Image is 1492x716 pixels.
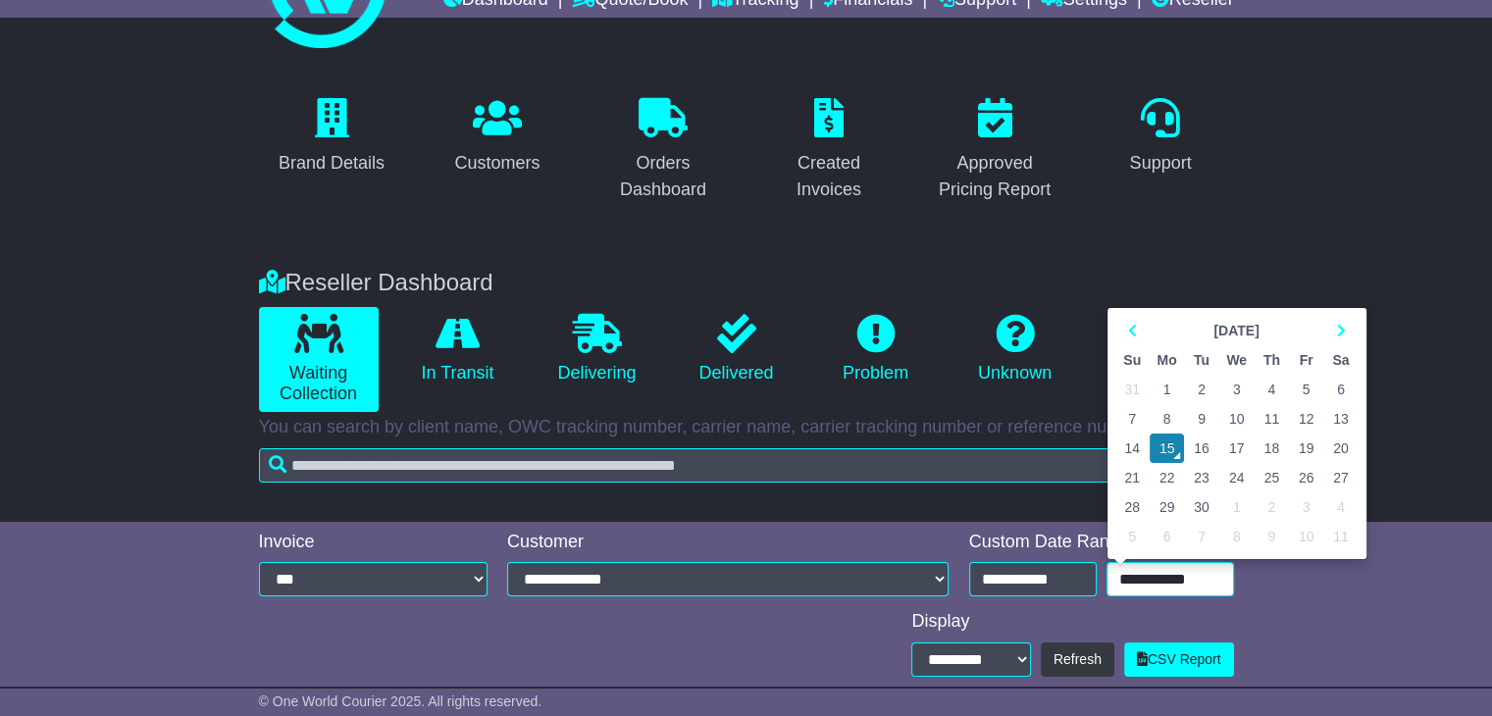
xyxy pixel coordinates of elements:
[1289,404,1323,434] td: 12
[1184,463,1218,492] td: 23
[922,91,1068,210] a: Approved Pricing Report
[259,307,379,412] a: Waiting Collection
[1255,345,1289,375] th: Th
[1150,434,1185,463] td: 15
[1150,404,1185,434] td: 8
[1219,434,1255,463] td: 17
[1255,404,1289,434] td: 11
[1289,375,1323,404] td: 5
[1255,375,1289,404] td: 4
[398,307,518,391] a: In Transit
[1095,307,1214,391] a: Cancelled
[1289,434,1323,463] td: 19
[1150,375,1185,404] td: 1
[1323,522,1358,551] td: 11
[1115,375,1150,404] td: 31
[955,307,1075,391] a: Unknown
[1150,492,1185,522] td: 29
[1184,434,1218,463] td: 16
[1150,345,1185,375] th: Mo
[1115,492,1150,522] td: 28
[266,91,397,183] a: Brand Details
[1184,492,1218,522] td: 30
[1323,404,1358,434] td: 13
[1184,404,1218,434] td: 9
[259,532,489,553] div: Invoice
[1041,642,1114,677] button: Refresh
[591,91,737,210] a: Orders Dashboard
[1219,463,1255,492] td: 24
[969,532,1234,553] div: Custom Date Range
[1150,522,1185,551] td: 6
[1129,150,1191,177] div: Support
[1219,345,1255,375] th: We
[538,307,657,391] a: Delivering
[1255,434,1289,463] td: 18
[1184,522,1218,551] td: 7
[1124,642,1234,677] a: CSV Report
[1150,463,1185,492] td: 22
[259,417,1234,438] p: You can search by client name, OWC tracking number, carrier name, carrier tracking number or refe...
[1150,316,1323,345] th: Select Month
[1323,345,1358,375] th: Sa
[1323,463,1358,492] td: 27
[1323,375,1358,404] td: 6
[1116,91,1204,183] a: Support
[603,150,724,203] div: Orders Dashboard
[1289,345,1323,375] th: Fr
[935,150,1055,203] div: Approved Pricing Report
[756,91,902,210] a: Created Invoices
[1255,492,1289,522] td: 2
[911,611,1233,633] div: Display
[1323,492,1358,522] td: 4
[507,532,950,553] div: Customer
[1289,492,1323,522] td: 3
[1184,375,1218,404] td: 2
[1219,522,1255,551] td: 8
[1219,492,1255,522] td: 1
[1255,463,1289,492] td: 25
[677,307,797,391] a: Delivered
[1115,404,1150,434] td: 7
[441,91,552,183] a: Customers
[1219,375,1255,404] td: 3
[1115,345,1150,375] th: Su
[1115,522,1150,551] td: 5
[769,150,890,203] div: Created Invoices
[279,150,385,177] div: Brand Details
[1115,434,1150,463] td: 14
[1115,463,1150,492] td: 21
[454,150,540,177] div: Customers
[249,269,1244,297] div: Reseller Dashboard
[1289,463,1323,492] td: 26
[816,307,936,391] a: Problem
[1289,522,1323,551] td: 10
[1219,404,1255,434] td: 10
[1184,345,1218,375] th: Tu
[259,693,542,709] span: © One World Courier 2025. All rights reserved.
[1255,522,1289,551] td: 9
[1323,434,1358,463] td: 20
